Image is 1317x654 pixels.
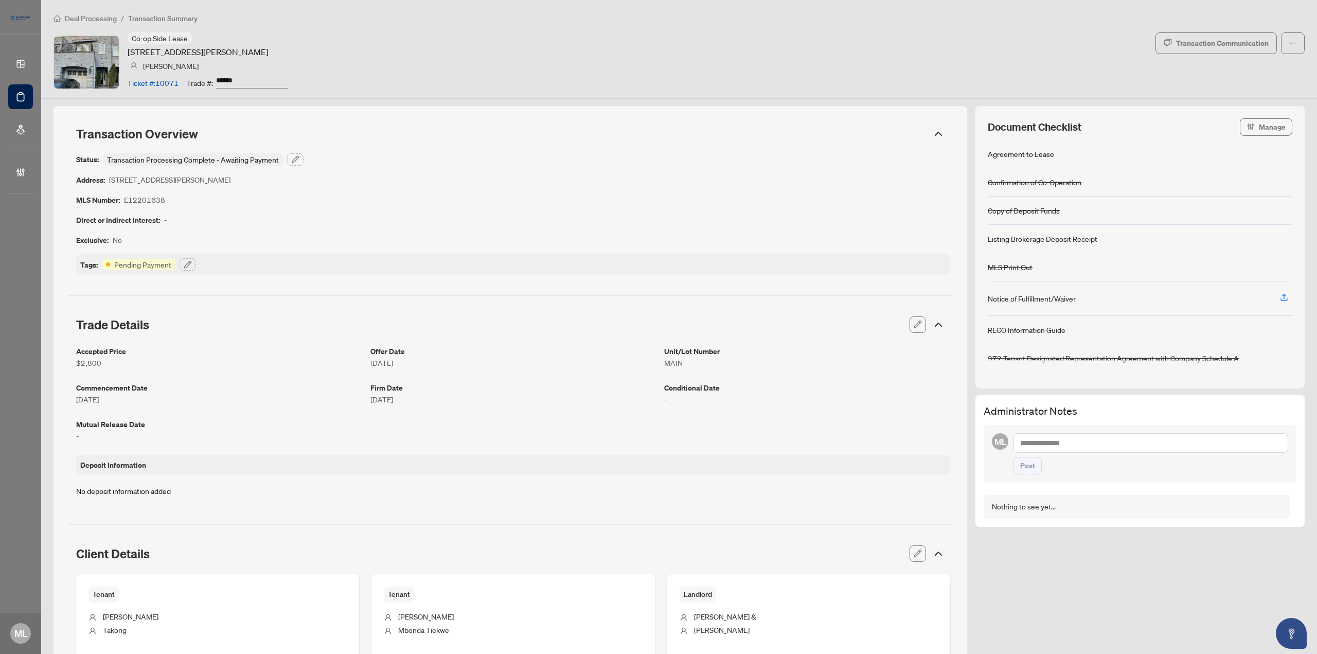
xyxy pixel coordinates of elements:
article: No [113,234,122,246]
div: Listing Brokerage Deposit Receipt [988,233,1097,244]
div: Transaction Processing Complete - Awaiting Payment [103,153,283,166]
img: IMG-E12201638_1.jpg [54,36,119,89]
article: Ticket #: 10071 [128,77,179,89]
button: Open asap [1276,618,1307,649]
article: - [664,394,950,405]
span: Document Checklist [988,120,1081,134]
article: Offer Date [370,345,656,357]
span: [PERSON_NAME] [694,625,750,634]
div: RECO Information Guide [988,324,1065,335]
span: ML [994,435,1006,449]
span: Manage [1259,119,1286,135]
span: [PERSON_NAME] & [694,612,756,621]
article: E12201638 [124,194,165,206]
article: [DATE] [370,357,656,368]
article: MAIN [664,357,950,368]
span: Takong [103,625,127,634]
article: Status: [76,153,99,166]
span: Transaction Overview [76,126,198,142]
article: Exclusive: [76,234,109,246]
article: Accepted Price [76,345,362,357]
article: - [164,214,167,226]
article: Firm Date [370,382,656,394]
span: Landlord [680,587,716,603]
img: svg%3e [130,62,137,69]
article: Mutual Release Date [76,418,362,430]
article: [DATE] [76,394,362,405]
div: Copy of Deposit Funds [988,205,1060,216]
div: Confirmation of Co-Operation [988,176,1081,188]
div: Transaction Overview [68,120,953,147]
span: ellipsis [1289,40,1296,47]
article: $2,800 [76,357,362,368]
img: logo [8,13,33,23]
span: Client Details [76,546,150,561]
span: home [54,15,61,22]
span: Mbonda Tiekwe [398,625,449,634]
button: Post [1013,457,1042,474]
article: [STREET_ADDRESS][PERSON_NAME] [128,46,269,58]
span: Transaction Summary [128,14,198,23]
article: [STREET_ADDRESS][PERSON_NAME] [109,174,230,186]
div: MLS Print Out [988,261,1033,273]
article: [PERSON_NAME] [143,60,199,72]
button: Transaction Communication [1155,32,1277,54]
article: Commencement Date [76,382,362,394]
span: Co-op Side Lease [132,33,188,43]
span: Trade Details [76,317,149,332]
article: Trade #: [187,77,213,89]
span: ML [14,626,27,641]
div: Notice of Fulfillment/Waiver [988,293,1076,304]
span: Tenant [384,587,414,603]
div: Agreement to Lease [988,148,1054,160]
h3: Administrator Notes [984,403,1296,419]
div: Transaction Communication [1176,35,1269,51]
li: / [121,12,124,24]
div: Trade Details [68,310,953,339]
button: Manage [1240,118,1292,136]
span: [PERSON_NAME] [103,612,158,621]
article: Direct or Indirect Interest: [76,214,160,226]
article: MLS Number: [76,194,120,206]
span: Deal Processing [65,14,117,23]
div: Nothing to see yet... [992,501,1056,512]
article: - [76,430,362,441]
p: No deposit information added [76,485,950,497]
article: Pending Payment [114,259,171,270]
article: Address: [76,174,105,186]
span: Tenant [88,587,119,603]
div: 372 Tenant Designated Representation Agreement with Company Schedule A [988,352,1239,364]
article: Tags: [80,259,98,271]
span: [PERSON_NAME] [398,612,454,621]
article: [DATE] [370,394,656,405]
article: Deposit Information [80,459,146,471]
article: Conditional Date [664,382,950,394]
div: Client Details [68,539,953,568]
article: Unit/Lot Number [664,345,950,357]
